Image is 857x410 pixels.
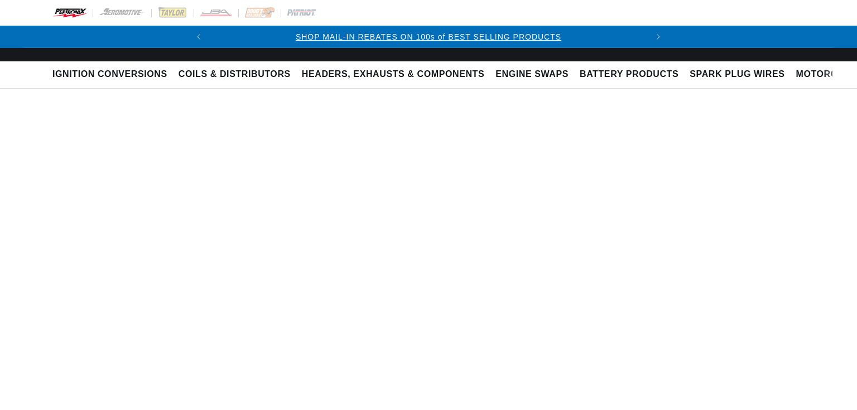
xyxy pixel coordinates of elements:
[574,61,684,88] summary: Battery Products
[296,61,490,88] summary: Headers, Exhausts & Components
[173,61,296,88] summary: Coils & Distributors
[296,32,561,41] a: SHOP MAIL-IN REBATES ON 100s of BEST SELLING PRODUCTS
[495,69,569,80] span: Engine Swaps
[647,26,670,48] button: Translation missing: en.sections.announcements.next_announcement
[684,61,790,88] summary: Spark Plug Wires
[302,69,484,80] span: Headers, Exhausts & Components
[52,61,173,88] summary: Ignition Conversions
[690,69,784,80] span: Spark Plug Wires
[210,31,648,43] div: 1 of 2
[25,26,832,48] slideshow-component: Translation missing: en.sections.announcements.announcement_bar
[187,26,210,48] button: Translation missing: en.sections.announcements.previous_announcement
[580,69,678,80] span: Battery Products
[52,69,167,80] span: Ignition Conversions
[490,61,574,88] summary: Engine Swaps
[210,31,648,43] div: Announcement
[179,69,291,80] span: Coils & Distributors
